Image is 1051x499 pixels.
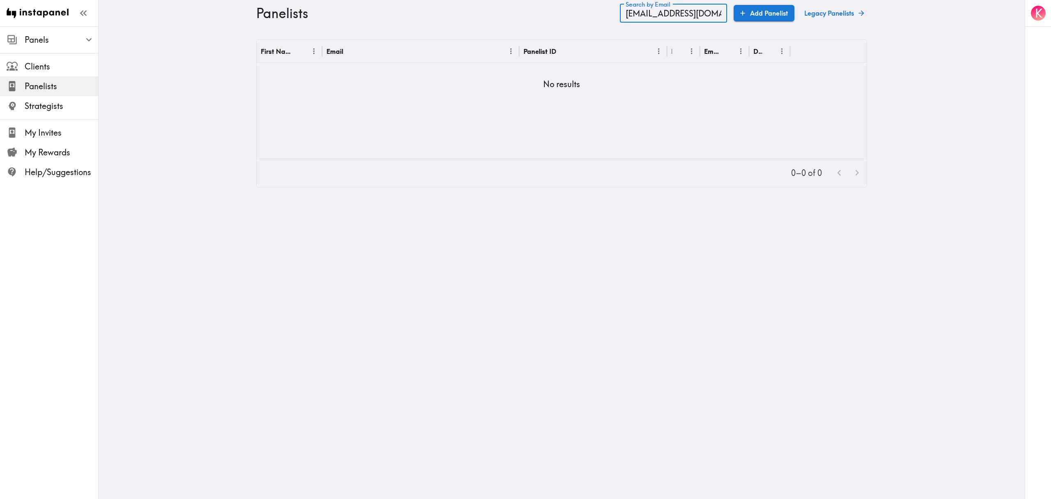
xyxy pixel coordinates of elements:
button: Sort [673,45,686,58]
h3: Panelists [256,5,613,21]
div: Role [671,47,672,55]
span: Panels [25,34,98,46]
button: Sort [557,45,570,58]
button: Sort [344,45,357,58]
button: Menu [685,45,698,58]
div: First Name [261,47,294,55]
span: Strategists [25,100,98,112]
button: Menu [652,45,665,58]
p: 0–0 of 0 [791,167,822,179]
button: Menu [307,45,320,58]
button: Sort [295,45,308,58]
a: Legacy Panelists [801,5,867,21]
button: Menu [734,45,747,58]
span: K [1035,6,1042,21]
span: Clients [25,61,98,72]
button: Sort [763,45,776,58]
div: Deleted [753,47,762,55]
span: My Rewards [25,147,98,158]
div: Panelist ID [523,47,556,55]
button: Sort [722,45,735,58]
span: My Invites [25,127,98,139]
span: Help/Suggestions [25,166,98,178]
div: Email Verified [704,47,721,55]
button: Menu [776,45,788,58]
a: Add Panelist [734,5,794,21]
button: K [1030,5,1046,21]
h5: No results [543,79,580,90]
span: Panelists [25,81,98,92]
button: Menu [505,45,517,58]
div: Email [326,47,343,55]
